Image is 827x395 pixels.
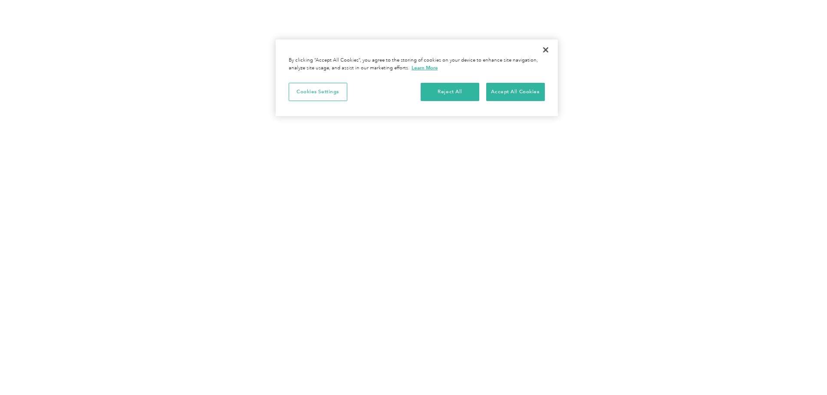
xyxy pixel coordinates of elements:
[536,40,555,59] button: Close
[276,39,558,116] div: Cookie banner
[421,83,479,101] button: Reject All
[289,57,545,72] div: By clicking “Accept All Cookies”, you agree to the storing of cookies on your device to enhance s...
[289,83,347,101] button: Cookies Settings
[276,39,558,116] div: Privacy
[486,83,545,101] button: Accept All Cookies
[412,65,438,71] a: More information about your privacy, opens in a new tab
